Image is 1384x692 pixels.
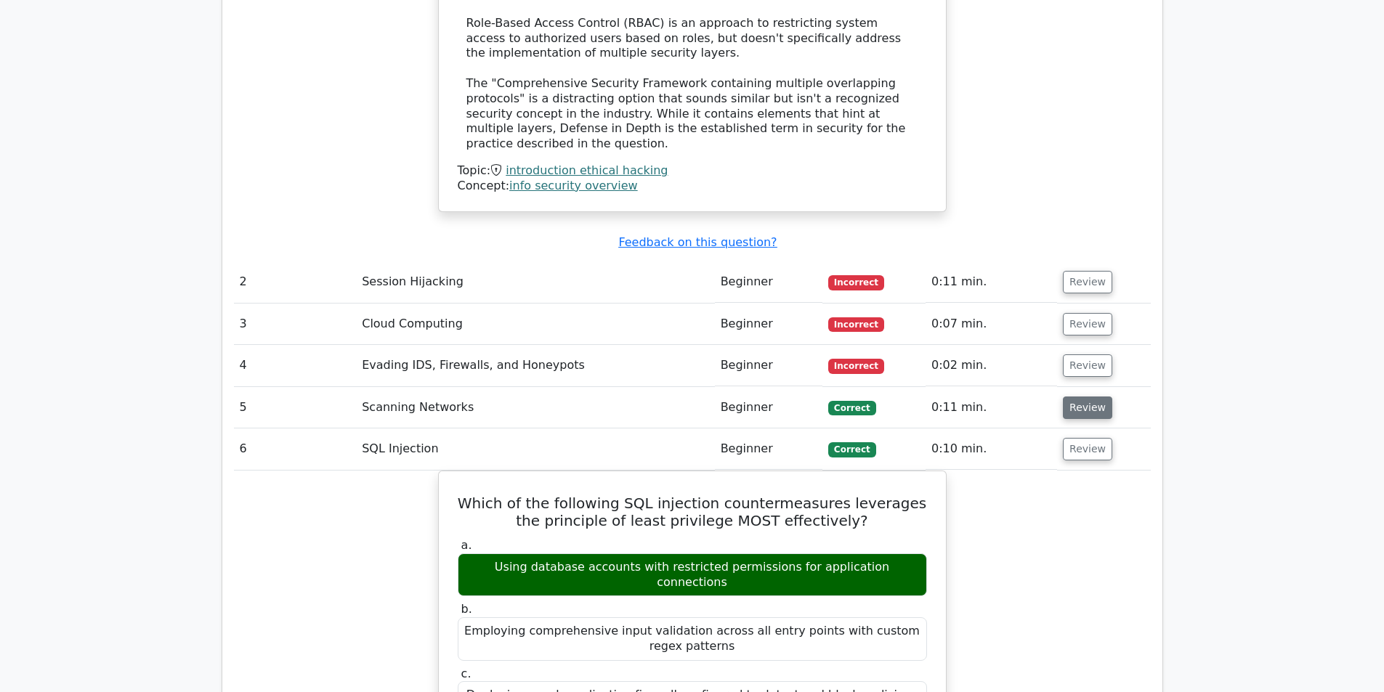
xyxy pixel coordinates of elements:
[828,401,875,415] span: Correct
[926,387,1057,428] td: 0:11 min.
[458,553,927,597] div: Using database accounts with restricted permissions for application connections
[356,387,714,428] td: Scanning Networks
[458,163,927,179] div: Topic:
[458,617,927,661] div: Employing comprehensive input validation across all entry points with custom regex patterns
[506,163,668,177] a: introduction ethical hacking
[828,359,884,373] span: Incorrect
[456,494,928,529] h5: Which of the following SQL injection countermeasures leverages the principle of least privilege M...
[234,345,357,386] td: 4
[356,261,714,303] td: Session Hijacking
[234,261,357,303] td: 2
[715,428,822,470] td: Beginner
[458,179,927,194] div: Concept:
[926,428,1057,470] td: 0:10 min.
[1063,271,1112,293] button: Review
[715,387,822,428] td: Beginner
[509,179,638,192] a: info security overview
[926,304,1057,345] td: 0:07 min.
[828,275,884,290] span: Incorrect
[926,261,1057,303] td: 0:11 min.
[1063,438,1112,460] button: Review
[715,261,822,303] td: Beginner
[234,304,357,345] td: 3
[461,538,472,552] span: a.
[618,235,777,249] a: Feedback on this question?
[715,304,822,345] td: Beginner
[1063,396,1112,419] button: Review
[828,442,875,457] span: Correct
[356,345,714,386] td: Evading IDS, Firewalls, and Honeypots
[828,317,884,332] span: Incorrect
[234,428,357,470] td: 6
[461,667,472,680] span: c.
[234,387,357,428] td: 5
[715,345,822,386] td: Beginner
[926,345,1057,386] td: 0:02 min.
[1063,354,1112,377] button: Review
[461,602,472,616] span: b.
[356,428,714,470] td: SQL Injection
[356,304,714,345] td: Cloud Computing
[1063,313,1112,335] button: Review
